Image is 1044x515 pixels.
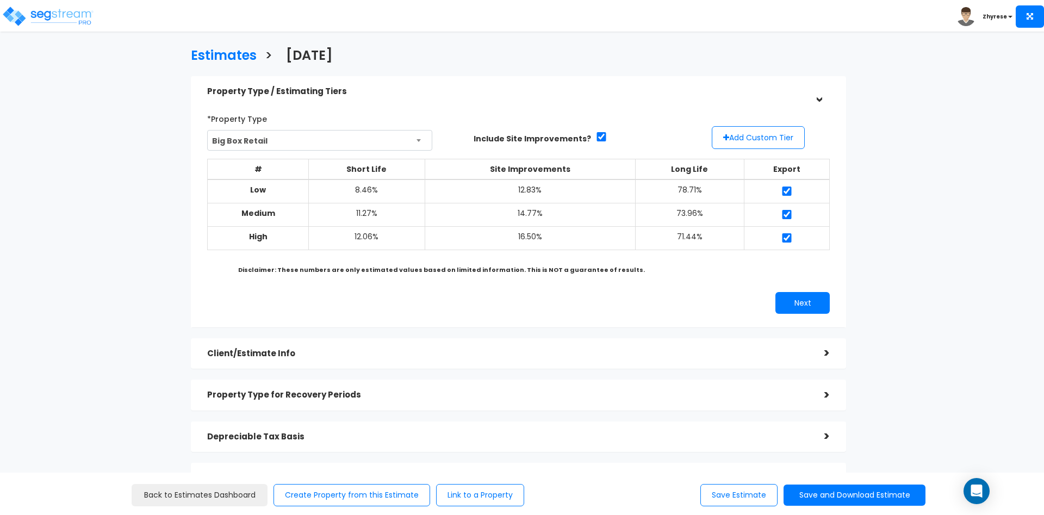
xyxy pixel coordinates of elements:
[183,38,257,71] a: Estimates
[238,265,645,274] b: Disclaimer: These numbers are only estimated values based on limited information. This is NOT a g...
[784,485,925,506] button: Save and Download Estimate
[308,179,425,203] td: 8.46%
[712,126,805,149] button: Add Custom Tier
[207,349,808,358] h5: Client/Estimate Info
[274,484,430,506] button: Create Property from this Estimate
[308,226,425,250] td: 12.06%
[207,87,808,96] h5: Property Type / Estimating Tiers
[207,130,432,151] span: Big Box Retail
[286,48,333,65] h3: [DATE]
[249,231,268,242] b: High
[132,484,268,506] a: Back to Estimates Dashboard
[191,48,257,65] h3: Estimates
[636,159,744,179] th: Long Life
[308,203,425,226] td: 11.27%
[744,159,829,179] th: Export
[265,48,272,65] h3: >
[241,208,275,219] b: Medium
[250,184,266,195] b: Low
[308,159,425,179] th: Short Life
[207,110,267,125] label: *Property Type
[636,179,744,203] td: 78.71%
[808,387,830,404] div: >
[425,179,636,203] td: 12.83%
[425,226,636,250] td: 16.50%
[425,203,636,226] td: 14.77%
[425,159,636,179] th: Site Improvements
[2,5,94,27] img: logo_pro_r.png
[207,432,808,442] h5: Depreciable Tax Basis
[700,484,778,506] button: Save Estimate
[983,13,1007,21] b: Zhyrese
[956,7,975,26] img: avatar.png
[964,478,990,504] div: Open Intercom Messenger
[278,38,333,71] a: [DATE]
[808,345,830,362] div: >
[636,203,744,226] td: 73.96%
[808,470,830,487] div: >
[208,159,309,179] th: #
[207,390,808,400] h5: Property Type for Recovery Periods
[208,131,432,151] span: Big Box Retail
[636,226,744,250] td: 71.44%
[474,133,591,144] label: Include Site Improvements?
[810,81,827,103] div: >
[808,428,830,445] div: >
[775,292,830,314] button: Next
[436,484,524,506] button: Link to a Property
